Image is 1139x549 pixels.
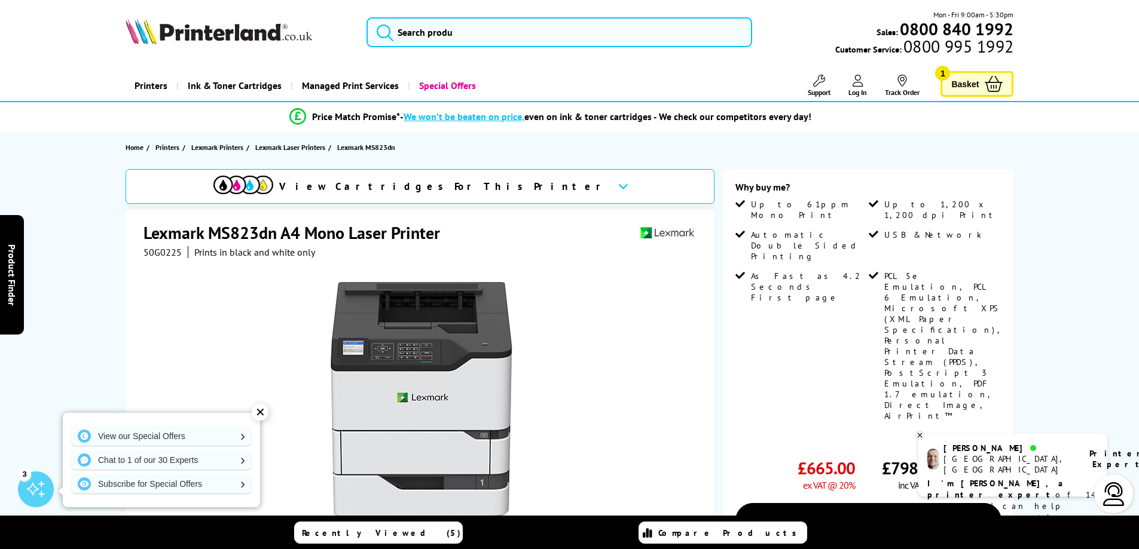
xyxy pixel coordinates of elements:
span: Log In [848,88,867,97]
a: Support [808,75,830,97]
img: ashley-livechat.png [927,449,939,470]
span: Lexmark MS823dn [337,141,395,154]
a: Printers [126,70,176,101]
a: Basket 1 [940,71,1013,97]
a: Subscribe for Special Offers [72,474,251,493]
div: 3 [18,467,31,480]
span: Customer Service: [835,41,1013,55]
span: We won’t be beaten on price, [404,111,524,122]
a: Recently Viewed (5) [294,522,463,544]
span: Ink & Toner Cartridges [188,70,282,101]
span: Recently Viewed (5) [302,527,461,538]
span: Up to 61ppm Mono Print [751,199,866,220]
div: Why buy me? [735,181,1001,199]
a: Lexmark Laser Printers [255,141,328,154]
span: Up to 1,200 x 1,200 dpi Print [884,199,999,220]
span: Support [808,88,830,97]
span: Lexmark Printers [191,141,243,154]
a: 0800 840 1992 [898,23,1013,35]
span: View Cartridges For This Printer [279,180,608,193]
i: Prints in black and white only [194,246,315,258]
p: of 14 years! I can help you choose the right product [927,478,1098,535]
span: ex VAT @ 20% [803,479,855,491]
span: Home [126,141,143,154]
a: Ink & Toner Cartridges [176,70,291,101]
a: Home [126,141,146,154]
div: ✕ [252,404,268,421]
span: 0800 995 1992 [902,41,1013,52]
span: PCL 5e Emulation, PCL 6 Emulation, Microsoft XPS (XML Paper Specification), Personal Printer Data... [884,271,1003,421]
span: Compare Products [658,527,803,538]
a: Printers [155,141,182,154]
span: USB & Network [884,229,982,240]
div: - even on ink & toner cartridges - We check our competitors every day! [400,111,811,122]
div: [PERSON_NAME] [943,443,1074,453]
a: Chat to 1 of our 30 Experts [72,450,251,470]
img: user-headset-light.svg [1102,482,1126,506]
span: Sales: [877,26,898,38]
span: inc VAT [898,479,923,491]
img: View Cartridges [213,176,273,194]
div: [GEOGRAPHIC_DATA], [GEOGRAPHIC_DATA] [943,453,1074,475]
span: £665.00 [798,457,855,479]
a: Compare Products [639,522,807,544]
span: Price Match Promise* [312,111,400,122]
b: 0800 840 1992 [900,18,1013,40]
span: Product Finder [6,244,18,305]
img: Lexmark MS823dn [304,282,539,516]
a: Lexmark Printers [191,141,246,154]
a: Special Offers [408,70,485,101]
h1: Lexmark MS823dn A4 Mono Laser Printer [143,222,452,244]
b: I'm [PERSON_NAME], a printer expert [927,478,1067,500]
a: View our Special Offers [72,427,251,446]
span: £798.00 [882,457,939,479]
input: Search produ [367,17,752,47]
span: As Fast as 4.2 Seconds First page [751,271,866,303]
a: Printerland Logo [126,18,352,47]
span: Printers [155,141,179,154]
span: Lexmark Laser Printers [255,141,325,154]
span: Basket [951,76,979,92]
img: Printerland Logo [126,18,312,44]
img: Lexmark [640,222,695,244]
span: Automatic Double Sided Printing [751,229,866,262]
a: Managed Print Services [291,70,408,101]
a: Add to Basket [735,503,1001,538]
span: 1 [935,66,950,81]
span: Mon - Fri 9:00am - 5:30pm [933,9,1013,20]
li: modal_Promise [97,106,1004,127]
a: Track Order [885,75,920,97]
a: Lexmark MS823dn [337,141,398,154]
span: 50G0225 [143,246,182,258]
a: Log In [848,75,867,97]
